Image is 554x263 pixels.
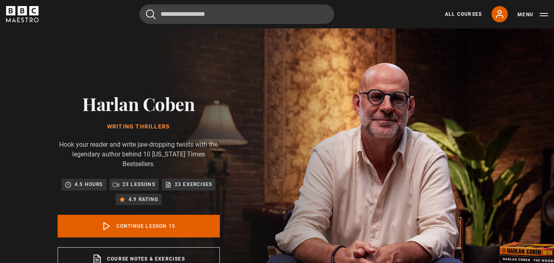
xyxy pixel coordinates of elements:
[75,180,103,188] p: 4.5 hours
[58,93,220,114] h2: Harlan Coben
[140,4,334,24] input: Search
[445,11,482,18] a: All Courses
[6,6,39,22] svg: BBC Maestro
[517,11,548,19] button: Toggle navigation
[175,180,212,188] p: 23 exercises
[146,9,156,19] button: Submit the search query
[122,180,155,188] p: 23 lessons
[58,124,220,130] h1: Writing Thrillers
[58,140,220,169] p: Hook your reader and write jaw-dropping twists with the legendary author behind 10 [US_STATE] Tim...
[58,215,220,237] a: Continue lesson 15
[129,195,158,203] p: 4.9 rating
